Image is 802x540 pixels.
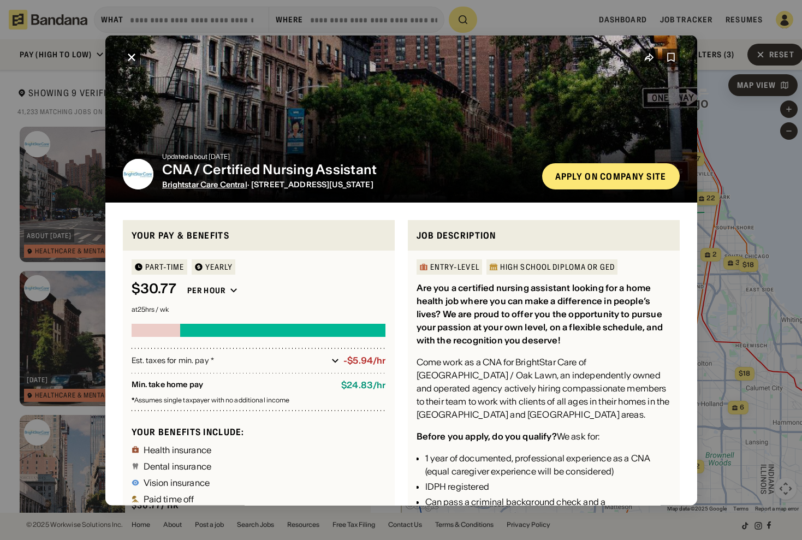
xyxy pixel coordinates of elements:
[205,263,233,271] div: YEARLY
[132,228,386,242] div: Your pay & benefits
[425,480,671,493] div: IDPH registered
[144,494,194,503] div: Paid time off
[144,478,210,486] div: Vision insurance
[417,355,671,421] div: Come work as a CNA for BrightStar Care of [GEOGRAPHIC_DATA] / Oak Lawn, an independently owned an...
[417,282,663,346] div: Are you a certified nursing assistant looking for a home health job where you can make a differen...
[132,380,333,390] div: Min. take home pay
[123,158,153,189] img: Brightstar Care Central logo
[144,461,212,470] div: Dental insurance
[132,426,386,437] div: Your benefits include:
[425,495,671,521] div: Can pass a criminal background check and a [MEDICAL_DATA]
[555,171,667,180] div: Apply on company site
[144,445,212,454] div: Health insurance
[132,306,386,313] div: at 25 hrs / wk
[417,431,557,442] div: Before you apply, do you qualify?
[162,179,247,189] span: Brightstar Care Central
[425,452,671,478] div: 1 year of documented, professional experience as a CNA (equal caregiver experience will be consid...
[500,263,615,271] div: High School Diploma or GED
[162,162,533,177] div: CNA / Certified Nursing Assistant
[132,281,176,297] div: $ 30.77
[162,180,533,189] div: · [STREET_ADDRESS][US_STATE]
[187,286,225,295] div: Per hour
[417,430,600,443] div: We ask for:
[417,228,671,242] div: Job Description
[341,380,385,390] div: $ 24.83 / hr
[343,355,385,366] div: -$5.94/hr
[430,263,479,271] div: Entry-Level
[162,153,533,159] div: Updated about [DATE]
[132,397,386,403] div: Assumes single taxpayer with no additional income
[132,355,328,366] div: Est. taxes for min. pay *
[145,263,185,271] div: Part-time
